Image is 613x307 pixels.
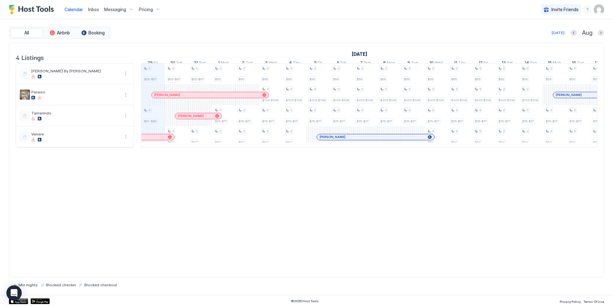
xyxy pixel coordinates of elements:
[432,66,434,70] span: 2
[146,59,160,68] a: August 29, 2025
[574,108,576,112] span: 2
[314,108,316,112] span: 2
[64,6,83,13] a: Calendar
[385,108,387,112] span: 2
[215,77,221,81] span: $55
[238,140,244,144] span: $50
[432,129,434,133] span: 2
[479,108,481,112] span: 2
[429,60,434,67] span: 10
[144,77,156,81] span: $55-$57
[498,77,504,81] span: $55
[551,29,565,37] button: [DATE]
[286,98,302,102] span: $103-$108
[583,300,604,303] span: Terms Of Use
[498,98,514,102] span: $103-$108
[595,60,599,67] span: 17
[169,59,184,68] a: August 30, 2025
[498,119,510,123] span: $75-$77
[598,30,604,36] button: Next month
[503,87,505,91] span: 2
[569,140,575,144] span: $50
[475,140,481,144] span: $50
[176,60,182,67] span: Sat
[385,87,387,91] span: 2
[31,69,119,73] span: [PERSON_NAME] By [PERSON_NAME]
[454,60,457,67] span: 11
[432,87,434,91] span: 2
[267,108,269,112] span: 2
[498,140,504,144] span: $50
[380,119,392,123] span: $75-$77
[219,108,221,112] span: 2
[148,60,153,67] span: 29
[428,59,444,68] a: September 10, 2025
[451,98,467,102] span: $103-$108
[9,5,57,14] a: Host Tools Logo
[432,108,434,112] span: 2
[144,119,156,123] span: $81-$85
[31,298,50,304] div: Google Play Store
[337,87,339,91] span: 2
[219,66,221,70] span: 2
[265,60,268,67] span: 3
[522,77,528,81] span: $55
[551,7,579,12] span: Invite Friends
[571,30,577,36] button: Previous month
[477,59,490,68] a: September 12, 2025
[456,87,458,91] span: 2
[475,98,491,102] span: $103-$108
[16,52,44,62] span: 4 Listings
[503,66,505,70] span: 2
[361,87,363,91] span: 2
[593,77,599,81] span: $55
[456,66,458,70] span: 2
[262,98,278,102] span: $103-$108
[550,129,552,133] span: 2
[360,60,363,67] span: 7
[309,98,325,102] span: $103-$108
[526,87,528,91] span: 2
[122,133,130,141] button: More options
[170,60,175,67] span: 30
[337,60,339,67] span: 6
[320,135,345,139] span: [PERSON_NAME]
[333,119,345,123] span: $75-$77
[154,93,180,97] span: [PERSON_NAME]
[503,129,505,133] span: 2
[404,119,416,123] span: $75-$77
[9,27,110,39] div: tab-group
[523,59,539,68] a: September 14, 2025
[340,60,346,67] span: Sat
[364,60,371,67] span: Sun
[335,59,348,68] a: September 6, 2025
[550,66,552,70] span: 2
[9,298,28,304] a: App Store
[500,59,514,68] a: September 13, 2025
[522,140,528,144] span: $50
[267,87,269,91] span: 2
[546,59,563,68] a: September 15, 2025
[451,140,457,144] span: $50
[456,108,458,112] span: 2
[192,59,208,68] a: August 31, 2025
[238,119,250,123] span: $75-$77
[154,60,158,67] span: Fri
[122,112,130,120] div: menu
[380,98,396,102] span: $103-$108
[361,66,363,70] span: 2
[215,140,221,144] span: $50
[19,282,38,287] span: Min nights
[57,30,70,36] span: Airbnb
[525,60,529,67] span: 14
[530,60,537,67] span: Sun
[594,4,604,15] div: User profile
[6,285,22,301] div: Open Intercom Messenger
[408,66,410,70] span: 2
[572,60,576,67] span: 16
[382,59,397,68] a: September 8, 2025
[168,77,180,81] span: $55-$57
[219,129,221,133] span: 2
[44,28,76,37] button: Airbnb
